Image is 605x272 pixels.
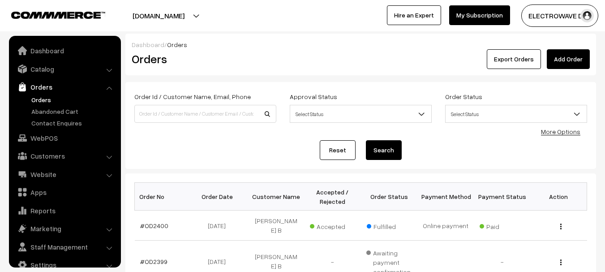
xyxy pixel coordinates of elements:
[417,211,474,241] td: Online payment
[11,239,118,255] a: Staff Management
[580,9,594,22] img: user
[446,106,587,122] span: Select Status
[11,220,118,237] a: Marketing
[11,79,118,95] a: Orders
[134,92,251,101] label: Order Id / Customer Name, Email, Phone
[29,95,118,104] a: Orders
[11,148,118,164] a: Customers
[248,183,304,211] th: Customer Name
[11,166,118,182] a: Website
[387,5,441,25] a: Hire an Expert
[320,140,356,160] a: Reset
[474,183,530,211] th: Payment Status
[135,183,191,211] th: Order No
[132,52,275,66] h2: Orders
[29,107,118,116] a: Abandoned Cart
[449,5,510,25] a: My Subscription
[445,105,587,123] span: Select Status
[11,12,105,18] img: COMMMERCE
[560,224,562,229] img: Menu
[140,222,168,229] a: #OD2400
[530,183,587,211] th: Action
[11,9,90,20] a: COMMMERCE
[547,49,590,69] a: Add Order
[11,184,118,200] a: Apps
[11,130,118,146] a: WebPOS
[366,140,402,160] button: Search
[167,41,187,48] span: Orders
[140,258,167,265] a: #OD2399
[445,92,482,101] label: Order Status
[521,4,598,27] button: ELECTROWAVE DE…
[11,203,118,219] a: Reports
[248,211,304,241] td: [PERSON_NAME] B
[29,118,118,128] a: Contact Enquires
[487,49,541,69] button: Export Orders
[541,128,580,135] a: More Options
[290,92,337,101] label: Approval Status
[304,183,360,211] th: Accepted / Rejected
[367,220,412,231] span: Fulfilled
[11,43,118,59] a: Dashboard
[132,41,164,48] a: Dashboard
[290,105,432,123] span: Select Status
[101,4,216,27] button: [DOMAIN_NAME]
[132,40,590,49] div: /
[417,183,474,211] th: Payment Method
[290,106,431,122] span: Select Status
[361,183,417,211] th: Order Status
[191,183,248,211] th: Order Date
[560,259,562,265] img: Menu
[134,105,276,123] input: Order Id / Customer Name / Customer Email / Customer Phone
[480,220,524,231] span: Paid
[191,211,248,241] td: [DATE]
[11,61,118,77] a: Catalog
[310,220,355,231] span: Accepted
